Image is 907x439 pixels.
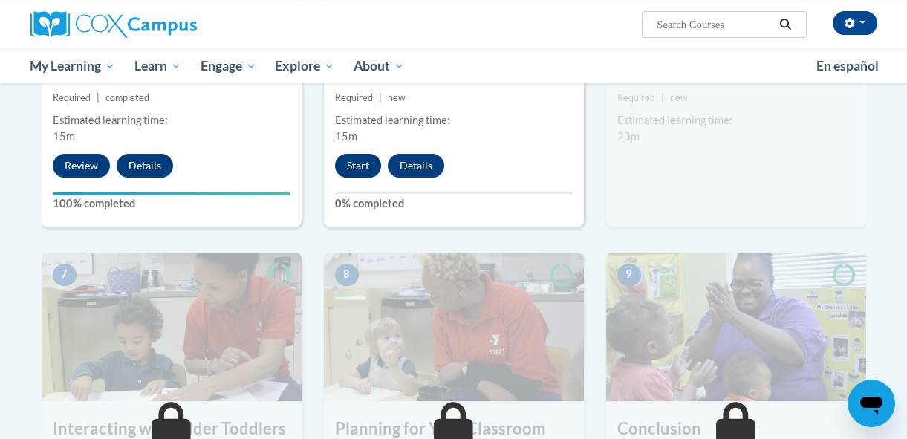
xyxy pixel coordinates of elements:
span: 20m [617,130,640,143]
span: 15m [335,130,357,143]
div: Estimated learning time: [335,112,573,129]
label: 100% completed [53,195,290,212]
span: 9 [617,264,641,286]
span: new [670,92,688,103]
div: Estimated learning time: [53,112,290,129]
span: Engage [201,57,256,75]
a: Cox Campus [30,11,298,38]
span: My Learning [30,57,115,75]
div: Main menu [19,49,888,83]
a: About [344,49,414,83]
img: Course Image [324,253,584,401]
img: Course Image [606,253,866,401]
button: Account Settings [833,11,877,35]
div: Estimated learning time: [617,112,855,129]
a: En español [807,51,888,82]
a: My Learning [21,49,126,83]
span: En español [816,58,879,74]
label: 0% completed [335,195,573,212]
span: | [97,92,100,103]
span: Learn [134,57,181,75]
span: 8 [335,264,359,286]
span: Required [617,92,655,103]
a: Engage [191,49,266,83]
button: Search [774,16,796,33]
div: Your progress [53,192,290,195]
img: Cox Campus [30,11,197,38]
span: Required [53,92,91,103]
span: 15m [53,130,75,143]
button: Review [53,154,110,178]
span: About [354,57,404,75]
button: Start [335,154,381,178]
span: | [661,92,664,103]
span: new [388,92,406,103]
a: Explore [265,49,344,83]
button: Details [388,154,444,178]
iframe: Button to launch messaging window [848,380,895,427]
a: Learn [125,49,191,83]
span: Explore [275,57,334,75]
span: Required [335,92,373,103]
span: completed [105,92,149,103]
button: Details [117,154,173,178]
span: | [379,92,382,103]
input: Search Courses [655,16,774,33]
img: Course Image [42,253,302,401]
span: 7 [53,264,77,286]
